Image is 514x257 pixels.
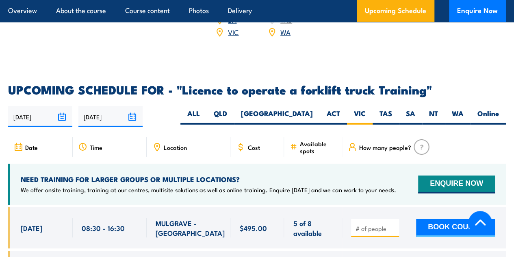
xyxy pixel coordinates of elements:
[280,27,291,37] a: WA
[156,218,225,237] span: MULGRAVE - [GEOGRAPHIC_DATA]
[320,109,347,125] label: ACT
[180,109,207,125] label: ALL
[373,109,399,125] label: TAS
[25,144,38,151] span: Date
[21,186,396,194] p: We offer onsite training, training at our centres, multisite solutions as well as online training...
[228,27,239,37] a: VIC
[347,109,373,125] label: VIC
[418,176,495,193] button: ENQUIRE NOW
[82,223,125,233] span: 08:30 - 16:30
[416,219,495,237] button: BOOK COURSE
[21,175,396,184] h4: NEED TRAINING FOR LARGER GROUPS OR MULTIPLE LOCATIONS?
[207,109,234,125] label: QLD
[8,106,72,127] input: From date
[90,144,102,151] span: Time
[359,144,411,151] span: How many people?
[78,106,143,127] input: To date
[293,218,333,237] span: 5 of 8 available
[445,109,471,125] label: WA
[239,223,267,233] span: $495.00
[247,144,260,151] span: Cost
[21,223,42,233] span: [DATE]
[234,109,320,125] label: [GEOGRAPHIC_DATA]
[471,109,506,125] label: Online
[8,84,506,94] h2: UPCOMING SCHEDULE FOR - "Licence to operate a forklift truck Training"
[399,109,422,125] label: SA
[164,144,187,151] span: Location
[300,140,336,154] span: Available spots
[422,109,445,125] label: NT
[356,224,396,233] input: # of people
